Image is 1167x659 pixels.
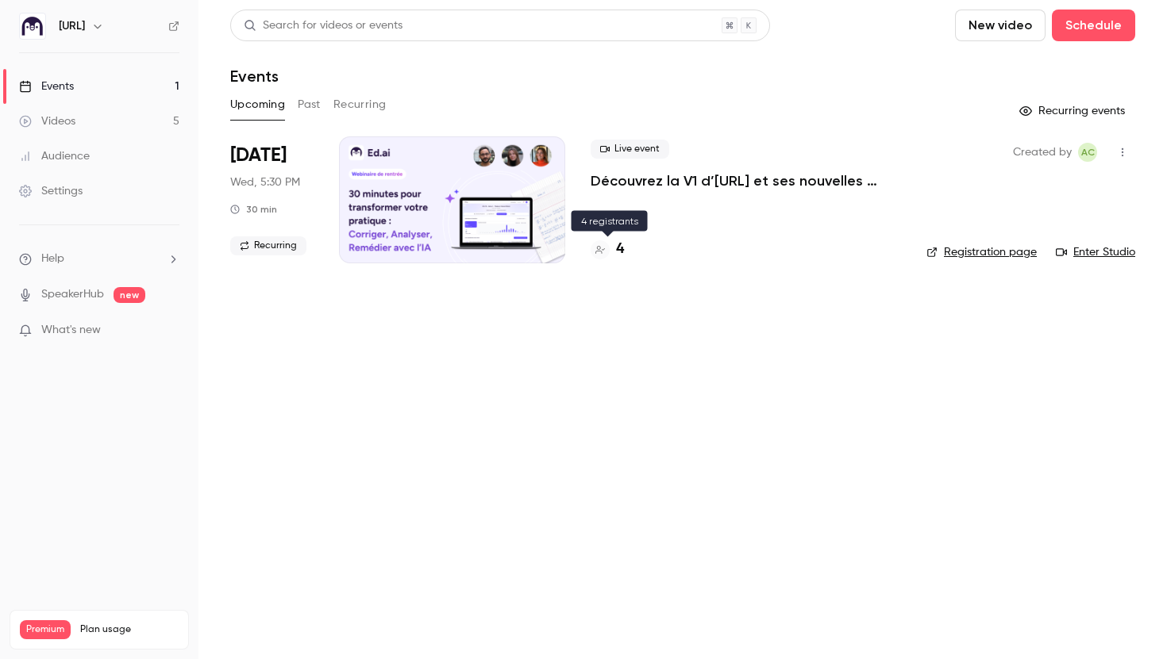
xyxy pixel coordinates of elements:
span: What's new [41,322,101,339]
button: Upcoming [230,92,285,117]
span: Recurring [230,236,306,255]
div: Videos [19,113,75,129]
div: Audience [19,148,90,164]
img: Ed.ai [20,13,45,39]
div: Search for videos or events [244,17,402,34]
div: Settings [19,183,83,199]
span: Live event [591,140,669,159]
span: Premium [20,620,71,639]
span: AC [1081,143,1095,162]
h6: [URL] [59,18,85,34]
span: Help [41,251,64,267]
a: 4 [591,239,624,260]
span: new [114,287,145,303]
h1: Events [230,67,279,86]
span: Plan usage [80,623,179,636]
button: New video [955,10,1046,41]
div: Oct 1 Wed, 5:30 PM (Europe/Paris) [230,136,314,263]
a: Découvrez la V1 d’[URL] et ses nouvelles fonctionnalités ! [591,171,901,190]
a: Registration page [926,244,1037,260]
iframe: Noticeable Trigger [160,324,179,338]
button: Recurring events [1012,98,1135,124]
button: Past [298,92,321,117]
span: Wed, 5:30 PM [230,174,300,190]
span: Created by [1013,143,1072,162]
button: Recurring [333,92,387,117]
h4: 4 [616,239,624,260]
a: SpeakerHub [41,286,104,303]
div: 30 min [230,203,277,216]
button: Schedule [1052,10,1135,41]
a: Enter Studio [1056,244,1135,260]
div: Events [19,79,74,94]
span: Alison Chopard [1078,143,1097,162]
span: [DATE] [230,143,287,168]
li: help-dropdown-opener [19,251,179,267]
